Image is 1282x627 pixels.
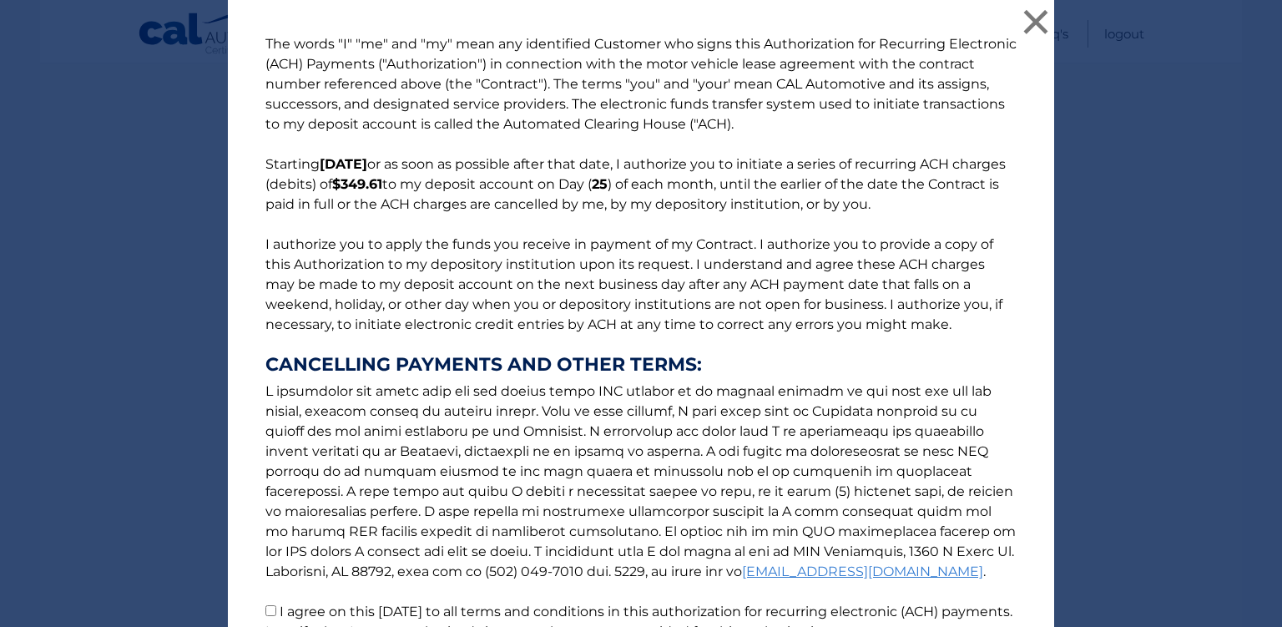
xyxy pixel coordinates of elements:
a: [EMAIL_ADDRESS][DOMAIN_NAME] [742,564,983,579]
button: × [1019,5,1052,38]
b: 25 [592,176,608,192]
b: $349.61 [332,176,382,192]
b: [DATE] [320,156,367,172]
strong: CANCELLING PAYMENTS AND OTHER TERMS: [265,355,1017,375]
